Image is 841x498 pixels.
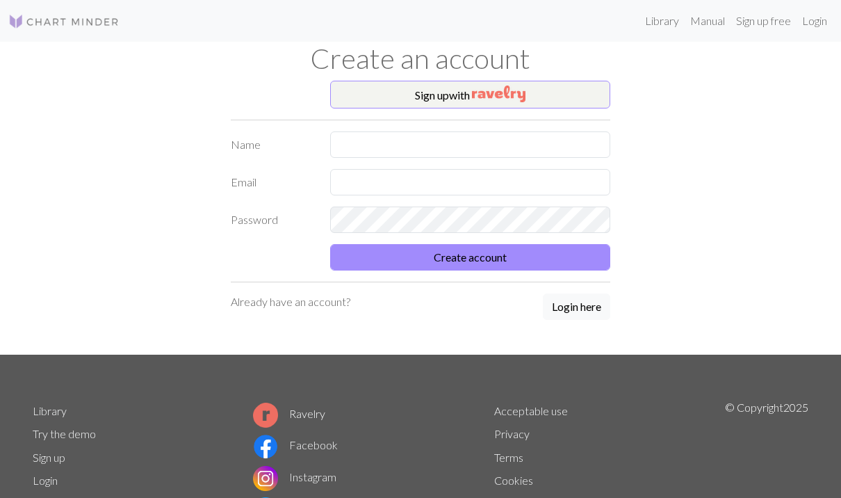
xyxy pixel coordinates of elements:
[253,434,278,459] img: Facebook logo
[222,131,322,158] label: Name
[494,404,568,417] a: Acceptable use
[730,7,797,35] a: Sign up free
[24,42,817,75] h1: Create an account
[33,474,58,487] a: Login
[253,466,278,491] img: Instagram logo
[797,7,833,35] a: Login
[253,438,338,451] a: Facebook
[472,86,525,102] img: Ravelry
[494,474,533,487] a: Cookies
[543,294,610,320] button: Login here
[330,81,611,109] button: Sign upwith
[494,451,523,464] a: Terms
[33,404,67,417] a: Library
[253,403,278,428] img: Ravelry logo
[253,407,325,420] a: Ravelry
[494,427,530,440] a: Privacy
[253,470,336,483] a: Instagram
[231,294,350,310] p: Already have an account?
[33,451,65,464] a: Sign up
[639,7,685,35] a: Library
[330,244,611,271] button: Create account
[685,7,730,35] a: Manual
[222,169,322,195] label: Email
[33,427,96,440] a: Try the demo
[8,13,120,30] img: Logo
[543,294,610,321] a: Login here
[222,207,322,233] label: Password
